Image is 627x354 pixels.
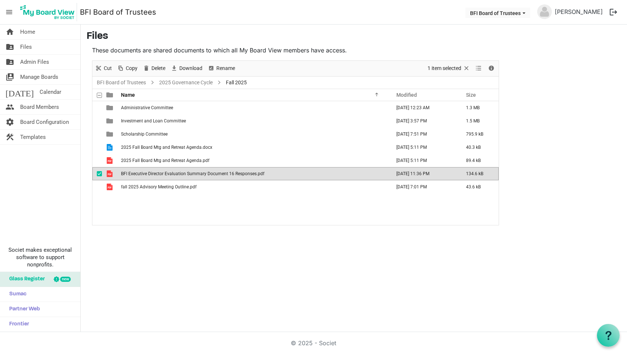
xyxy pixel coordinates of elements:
a: BFI Board of Trustees [80,5,156,19]
span: Copy [125,64,138,73]
span: Templates [20,130,46,144]
a: BFI Board of Trustees [95,78,147,87]
td: Administrative Committee is template cell column header Name [119,101,389,114]
td: September 24, 2025 5:11 PM column header Modified [389,141,458,154]
span: BFI Executive Director Evaluation Summary Document 16 Responses.pdf [121,171,264,176]
td: checkbox [92,180,102,193]
div: Copy [114,61,140,76]
span: settings [5,115,14,129]
span: switch_account [5,70,14,84]
img: no-profile-picture.svg [537,4,552,19]
span: Rename [216,64,236,73]
td: 43.6 kB is template cell column header Size [458,180,499,193]
span: Glass Register [5,272,45,287]
div: Cut [92,61,114,76]
p: These documents are shared documents to which all My Board View members have access. [92,46,499,55]
span: menu [2,5,16,19]
span: Board Configuration [20,115,69,129]
span: Admin Files [20,55,49,69]
span: 2025 Fall Board Mtg and Retreat Agenda.docx [121,145,212,150]
span: Partner Web [5,302,40,317]
a: [PERSON_NAME] [552,4,606,19]
td: 134.6 kB is template cell column header Size [458,167,499,180]
button: Copy [116,64,139,73]
button: Rename [206,64,236,73]
span: Sumac [5,287,26,302]
td: is template cell column header type [102,167,119,180]
span: Delete [151,64,166,73]
span: Frontier [5,317,29,332]
span: folder_shared [5,55,14,69]
img: My Board View Logo [18,3,77,21]
td: checkbox [92,128,102,141]
div: Details [485,61,498,76]
td: is template cell column header type [102,101,119,114]
span: Name [121,92,135,98]
span: Cut [103,64,113,73]
span: Societ makes exceptional software to support nonprofits. [3,246,77,268]
span: Investment and Loan Committee [121,118,186,123]
button: BFI Board of Trustees dropdownbutton [465,8,530,18]
h3: Files [87,30,621,43]
span: 2025 Fall Board Mtg and Retreat Agenda.pdf [121,158,209,163]
td: Investment and Loan Committee is template cell column header Name [119,114,389,128]
span: Scholarship Committee [121,132,168,137]
td: September 26, 2025 11:36 PM column header Modified [389,167,458,180]
td: September 11, 2025 7:01 PM column header Modified [389,180,458,193]
button: Download [169,64,204,73]
div: View [473,61,485,76]
td: checkbox [92,114,102,128]
span: Size [466,92,476,98]
span: people [5,100,14,114]
td: checkbox [92,167,102,180]
div: Clear selection [425,61,473,76]
span: Board Members [20,100,59,114]
span: fall 2025 Advisory Meeting Outline.pdf [121,184,197,189]
td: checkbox [92,141,102,154]
td: fall 2025 Advisory Meeting Outline.pdf is template cell column header Name [119,180,389,193]
td: is template cell column header type [102,114,119,128]
td: is template cell column header type [102,128,119,141]
td: checkbox [92,154,102,167]
td: checkbox [92,101,102,114]
div: Rename [205,61,238,76]
button: Cut [94,64,113,73]
span: home [5,25,14,39]
a: 2025 Governance Cycle [158,78,214,87]
td: 2025 Fall Board Mtg and Retreat Agenda.pdf is template cell column header Name [119,154,389,167]
td: 40.3 kB is template cell column header Size [458,141,499,154]
button: Selection [426,64,472,73]
span: Manage Boards [20,70,58,84]
span: Modified [396,92,417,98]
a: My Board View Logo [18,3,80,21]
a: © 2025 - Societ [291,339,336,347]
div: new [60,277,71,282]
span: Calendar [40,85,61,99]
button: logout [606,4,621,20]
div: Delete [140,61,168,76]
button: Details [487,64,496,73]
td: September 15, 2025 7:51 PM column header Modified [389,128,458,141]
td: BFI Executive Director Evaluation Summary Document 16 Responses.pdf is template cell column heade... [119,167,389,180]
span: 1 item selected [427,64,462,73]
td: is template cell column header type [102,154,119,167]
span: Files [20,40,32,54]
div: Download [168,61,205,76]
td: 2025 Fall Board Mtg and Retreat Agenda.docx is template cell column header Name [119,141,389,154]
span: Home [20,25,35,39]
span: Fall 2025 [224,78,248,87]
td: 89.4 kB is template cell column header Size [458,154,499,167]
span: folder_shared [5,40,14,54]
span: [DATE] [5,85,34,99]
span: construction [5,130,14,144]
td: is template cell column header type [102,141,119,154]
button: View dropdownbutton [474,64,483,73]
button: Delete [142,64,167,73]
td: September 21, 2025 12:23 AM column header Modified [389,101,458,114]
td: September 24, 2025 5:11 PM column header Modified [389,154,458,167]
td: 1.5 MB is template cell column header Size [458,114,499,128]
td: is template cell column header type [102,180,119,193]
span: Download [179,64,203,73]
td: Scholarship Committee is template cell column header Name [119,128,389,141]
td: September 20, 2025 3:57 PM column header Modified [389,114,458,128]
